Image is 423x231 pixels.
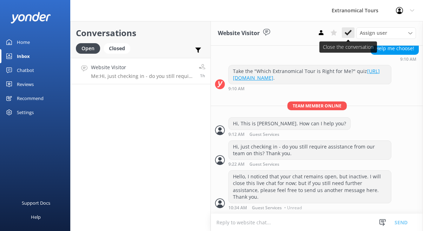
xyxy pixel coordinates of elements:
div: Inbox [17,49,30,63]
div: Help [31,210,41,224]
h4: Website Visitor [91,64,194,71]
span: Guest Services [252,206,282,210]
div: Take the "Which Extranomical Tour is Right for Me?" quiz . [229,65,391,84]
div: Help me choose! [371,42,418,54]
div: Sep 05 2025 09:12am (UTC -07:00) America/Tijuana [228,132,351,137]
div: Hi, just checking in - do you still require assistance from our team on this? Thank you. [229,141,391,159]
span: Sep 05 2025 09:22am (UTC -07:00) America/Tijuana [200,73,205,79]
h3: Website Visitor [218,29,260,38]
a: Website VisitorMe:Hi, just checking in - do you still require assistance from our team on this? T... [71,58,210,84]
span: Guest Services [249,162,279,167]
a: Closed [104,44,134,52]
img: yonder-white-logo.png [11,12,51,24]
div: Chatbot [17,63,34,77]
div: Support Docs [22,196,50,210]
div: Hi, This is [PERSON_NAME]. How can I help you? [229,118,350,130]
span: Guest Services [249,132,279,137]
span: Team member online [287,101,347,110]
strong: 9:12 AM [228,132,245,137]
p: Me: Hi, just checking in - do you still require assistance from our team on this? Thank you. [91,73,194,79]
div: Home [17,35,30,49]
div: Closed [104,43,130,54]
div: Reviews [17,77,34,91]
div: Open [76,43,100,54]
div: Hello, I noticed that your chat remains open, but inactive. I will close this live chat for now; ... [229,171,391,203]
span: • Unread [284,206,302,210]
div: Sep 05 2025 09:10am (UTC -07:00) America/Tijuana [371,57,419,61]
div: Assign User [356,27,416,39]
span: Assign user [360,29,387,37]
div: Sep 05 2025 10:34am (UTC -07:00) America/Tijuana [228,205,391,210]
div: Sep 05 2025 09:10am (UTC -07:00) America/Tijuana [228,86,391,91]
h2: Conversations [76,26,205,40]
strong: 10:34 AM [228,206,247,210]
a: [URL][DOMAIN_NAME] [233,68,380,81]
strong: 9:10 AM [400,57,416,61]
strong: 9:22 AM [228,162,245,167]
div: Recommend [17,91,44,105]
strong: 9:10 AM [228,87,245,91]
div: Settings [17,105,34,119]
div: Sep 05 2025 09:22am (UTC -07:00) America/Tijuana [228,161,391,167]
a: Open [76,44,104,52]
